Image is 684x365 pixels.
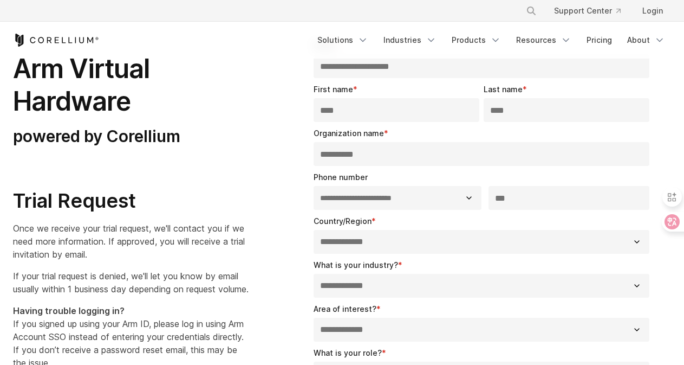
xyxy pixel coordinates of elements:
[13,189,249,213] h2: Trial Request
[13,126,249,147] h3: powered by Corellium
[314,172,368,182] span: Phone number
[314,85,353,94] span: First name
[311,30,672,50] div: Navigation Menu
[522,1,541,21] button: Search
[13,271,249,294] span: If your trial request is denied, we'll let you know by email usually within 1 business day depend...
[377,30,443,50] a: Industries
[634,1,672,21] a: Login
[545,1,629,21] a: Support Center
[13,223,245,260] span: Once we receive your trial request, we'll contact you if we need more information. If approved, y...
[314,260,398,270] span: What is your industry?
[311,30,375,50] a: Solutions
[314,304,376,313] span: Area of interest?
[13,53,249,118] h1: Arm Virtual Hardware
[13,305,125,316] strong: Having trouble logging in?
[513,1,672,21] div: Navigation Menu
[484,85,523,94] span: Last name
[314,348,382,357] span: What is your role?
[445,30,507,50] a: Products
[580,30,618,50] a: Pricing
[13,34,99,47] a: Corellium Home
[314,129,384,138] span: Organization name
[621,30,672,50] a: About
[314,216,372,226] span: Country/Region
[510,30,578,50] a: Resources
